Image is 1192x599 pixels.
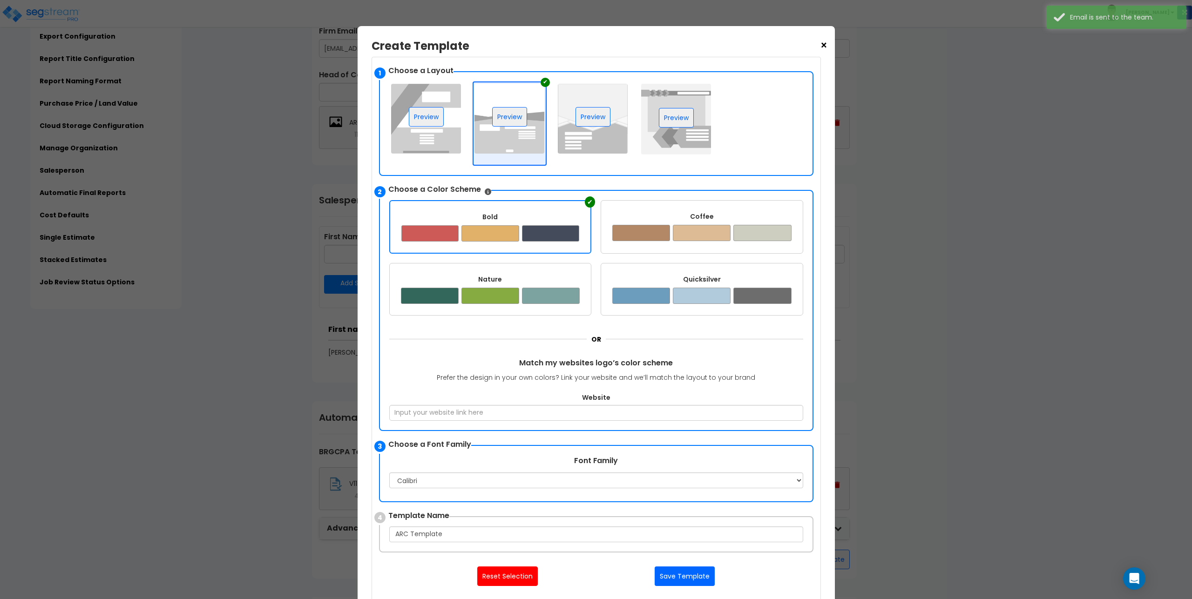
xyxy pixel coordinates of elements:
div: Quicksilver [612,275,792,284]
div: Bold [401,212,580,222]
div: ✔ [585,196,595,208]
span: OR [591,335,601,344]
button: Reset Selection [477,566,538,586]
img: Layout 4 [641,84,711,155]
span: Choose a Layout [388,66,454,76]
span: 4 [374,512,386,523]
button: Preview [659,108,694,128]
button: Preview [409,107,444,127]
button: Preview [576,107,610,127]
span: Template Name [388,511,449,521]
span: 2 [374,186,386,197]
div: ✔ [541,78,550,87]
span: For custom color, please contact the cost segregation engineer. [485,187,491,196]
span: 1 [374,67,386,79]
span: Choose a Color Scheme [388,184,481,195]
div: Coffee [612,212,792,221]
span: × [820,38,828,54]
label: Font Family [574,455,617,466]
p: Prefer the design in your own colors? Link your website and we’ll match the layout to your brand [389,372,803,384]
img: Layout 1 [391,84,461,154]
div: Email is sent to the team. [1070,13,1179,22]
input: Input your website link here [389,405,803,421]
h3: Create Template [372,40,469,52]
div: Nature [401,275,580,284]
button: Save Template [655,566,715,586]
span: 3 [374,441,386,452]
img: Layout 2 [474,84,544,154]
button: Preview [492,107,527,127]
div: Open Intercom Messenger [1123,567,1145,590]
span: Match my websites logo’s color scheme [389,358,803,369]
span: Choose a Font Family [388,439,471,450]
img: Layout 3 [558,84,628,154]
label: Website [389,393,803,402]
